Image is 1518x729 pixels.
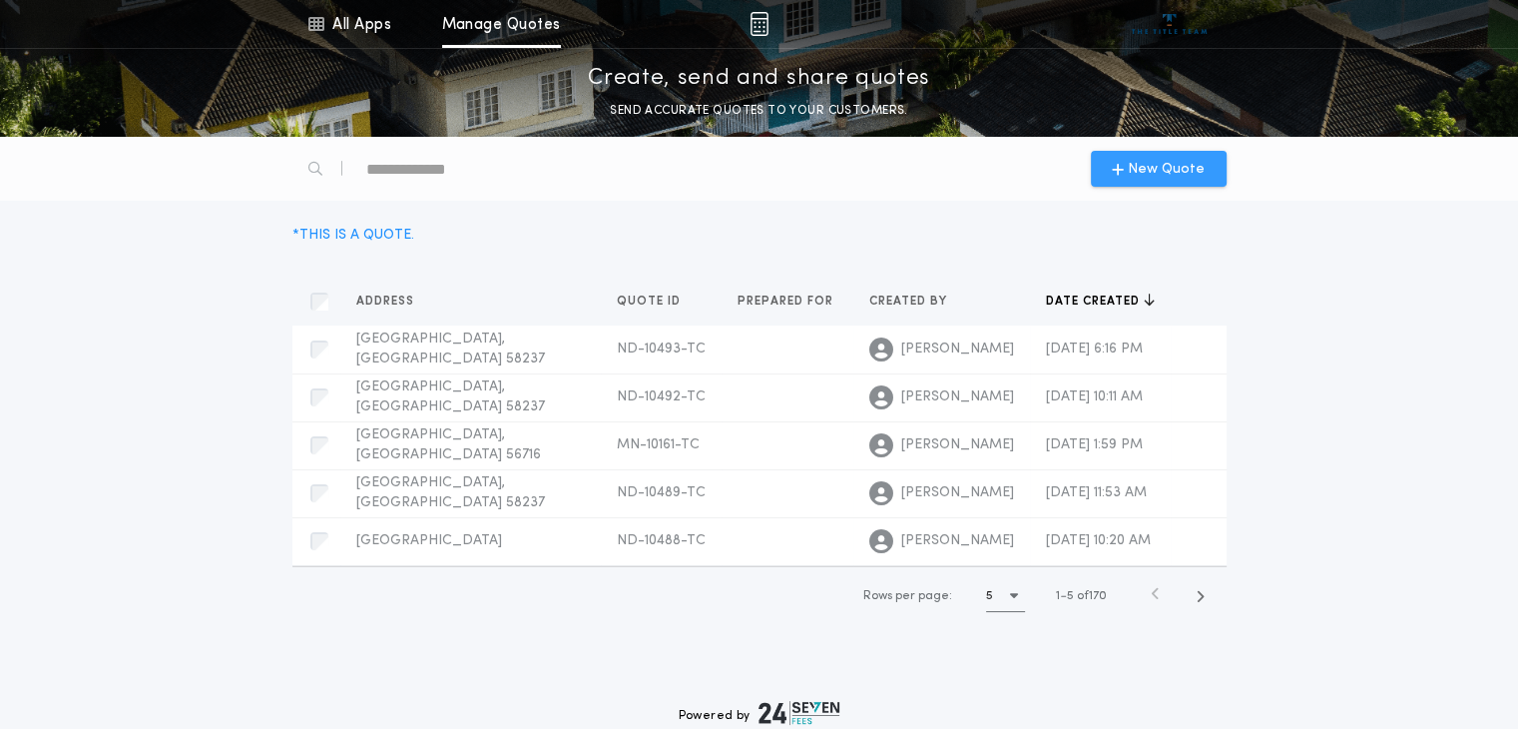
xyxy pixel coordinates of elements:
div: Powered by [679,701,840,725]
span: [PERSON_NAME] [901,387,1014,407]
span: [GEOGRAPHIC_DATA], [GEOGRAPHIC_DATA] 58237 [356,379,545,414]
span: of 170 [1077,587,1107,605]
button: Quote ID [617,292,696,312]
div: * THIS IS A QUOTE. [292,225,414,246]
img: logo [759,701,840,725]
span: [DATE] 10:20 AM [1046,533,1151,548]
span: Address [356,294,418,310]
p: SEND ACCURATE QUOTES TO YOUR CUSTOMERS. [610,101,907,121]
button: Address [356,292,429,312]
p: Create, send and share quotes [588,63,930,95]
span: Prepared for [738,294,837,310]
button: 5 [986,580,1025,612]
span: [DATE] 11:53 AM [1046,485,1147,500]
span: Rows per page: [863,590,952,602]
button: New Quote [1091,151,1227,187]
span: ND-10493-TC [617,342,706,357]
span: ND-10492-TC [617,389,706,404]
span: ND-10488-TC [617,533,706,548]
span: [PERSON_NAME] [901,531,1014,551]
span: MN-10161-TC [617,437,700,452]
span: ND-10489-TC [617,485,706,500]
span: [GEOGRAPHIC_DATA] [356,533,502,548]
span: Quote ID [617,294,685,310]
span: [DATE] 6:16 PM [1046,342,1143,357]
span: [PERSON_NAME] [901,340,1014,360]
span: Created by [869,294,951,310]
h1: 5 [986,586,993,606]
span: [DATE] 10:11 AM [1046,389,1143,404]
span: [GEOGRAPHIC_DATA], [GEOGRAPHIC_DATA] 58237 [356,475,545,510]
span: [PERSON_NAME] [901,435,1014,455]
span: Date created [1046,294,1144,310]
button: Date created [1046,292,1155,312]
img: vs-icon [1132,14,1207,34]
span: 1 [1056,590,1060,602]
span: [DATE] 1:59 PM [1046,437,1143,452]
span: New Quote [1128,159,1205,180]
button: Created by [869,292,962,312]
span: [GEOGRAPHIC_DATA], [GEOGRAPHIC_DATA] 58237 [356,332,545,366]
img: img [750,12,768,36]
span: [GEOGRAPHIC_DATA], [GEOGRAPHIC_DATA] 56716 [356,427,541,462]
span: 5 [1067,590,1074,602]
span: [PERSON_NAME] [901,483,1014,503]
